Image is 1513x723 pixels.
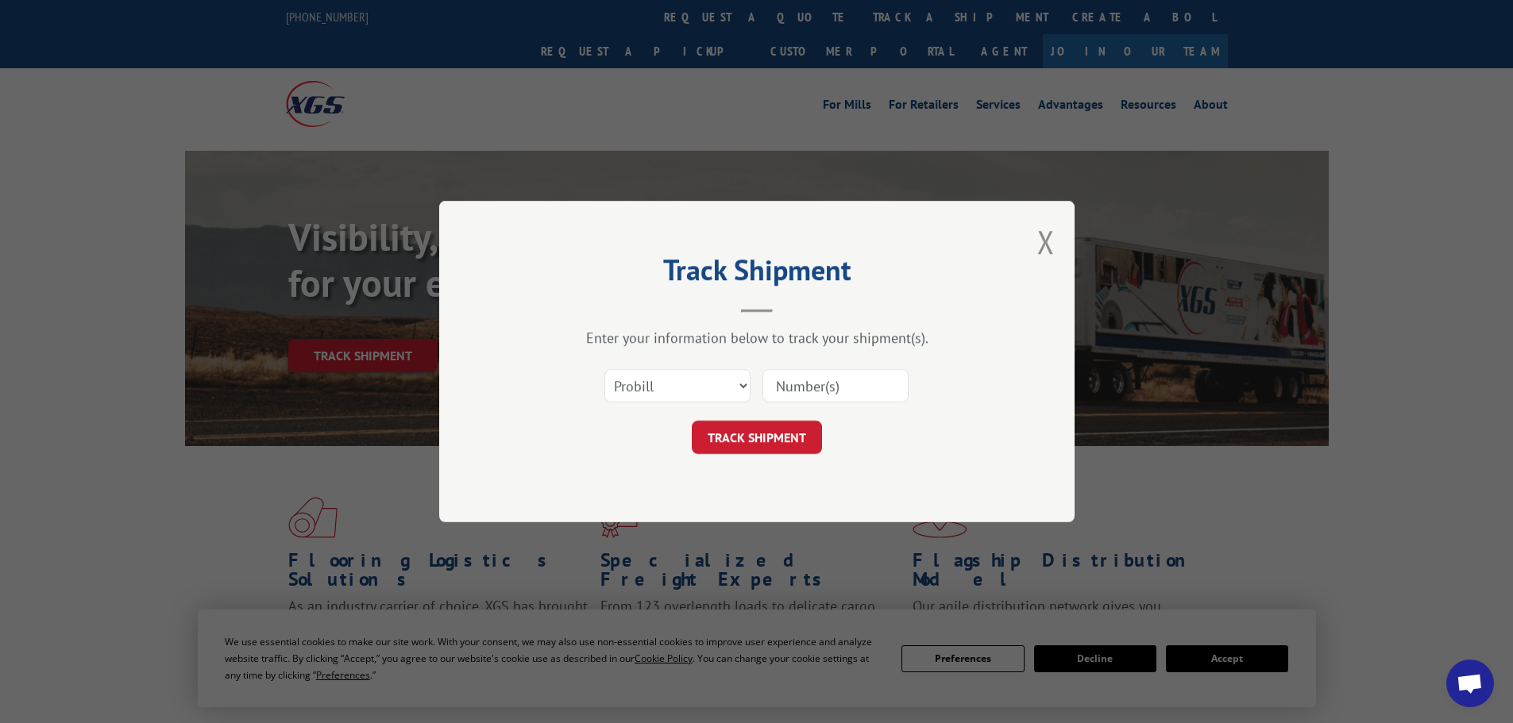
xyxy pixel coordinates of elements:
div: Open chat [1446,660,1494,707]
h2: Track Shipment [519,259,995,289]
button: TRACK SHIPMENT [692,421,822,454]
input: Number(s) [762,369,909,402]
button: Close modal [1037,221,1055,263]
div: Enter your information below to track your shipment(s). [519,329,995,347]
